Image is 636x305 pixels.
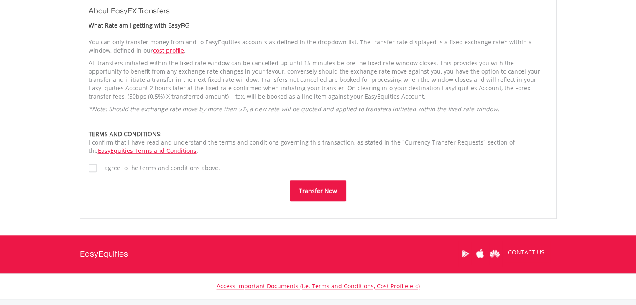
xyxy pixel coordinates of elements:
[153,46,184,54] a: cost profile
[89,130,548,155] div: I confirm that I have read and understand the terms and conditions governing this transaction, as...
[80,235,128,273] a: EasyEquities
[89,5,548,17] h3: About EasyFX Transfers
[89,130,548,138] div: TERMS AND CONDITIONS:
[488,241,502,267] a: Huawei
[89,105,499,113] em: *Note: Should the exchange rate move by more than 5%, a new rate will be quoted and applied to tr...
[458,241,473,267] a: Google Play
[89,59,548,101] p: All transfers initiated within the fixed rate window can be cancelled up until 15 minutes before ...
[217,282,420,290] a: Access Important Documents (i.e. Terms and Conditions, Cost Profile etc)
[290,180,346,201] button: Transfer Now
[473,241,488,267] a: Apple
[98,147,197,155] a: EasyEquities Terms and Conditions
[97,164,220,172] label: I agree to the terms and conditions above.
[502,241,550,264] a: CONTACT US
[89,38,548,55] p: You can only transfer money from and to EasyEquities accounts as defined in the dropdown list. Th...
[89,21,548,30] div: What Rate am I getting with EasyFX?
